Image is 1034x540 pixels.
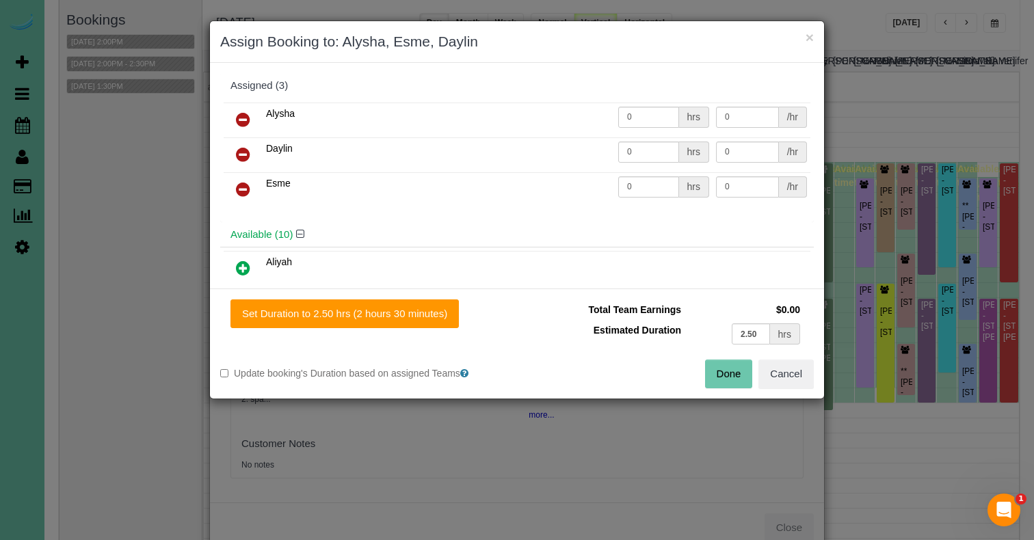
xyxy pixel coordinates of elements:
[705,360,753,388] button: Done
[230,80,804,92] div: Assigned (3)
[220,31,814,52] h3: Assign Booking to: Alysha, Esme, Daylin
[1016,494,1026,504] span: 1
[679,107,709,128] div: hrs
[758,360,814,388] button: Cancel
[220,366,507,380] label: Update booking's Duration based on assigned Teams
[220,369,228,377] input: Update booking's Duration based on assigned Teams
[770,323,800,345] div: hrs
[230,229,804,241] h4: Available (10)
[685,299,804,320] td: $0.00
[594,325,681,336] span: Estimated Duration
[779,176,807,198] div: /hr
[266,256,292,267] span: Aliyah
[679,176,709,198] div: hrs
[806,30,814,44] button: ×
[987,494,1020,526] iframe: Intercom live chat
[266,178,291,189] span: Esme
[266,108,295,119] span: Alysha
[679,141,709,163] div: hrs
[230,299,459,328] button: Set Duration to 2.50 hrs (2 hours 30 minutes)
[527,299,685,320] td: Total Team Earnings
[779,107,807,128] div: /hr
[266,143,293,154] span: Daylin
[779,141,807,163] div: /hr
